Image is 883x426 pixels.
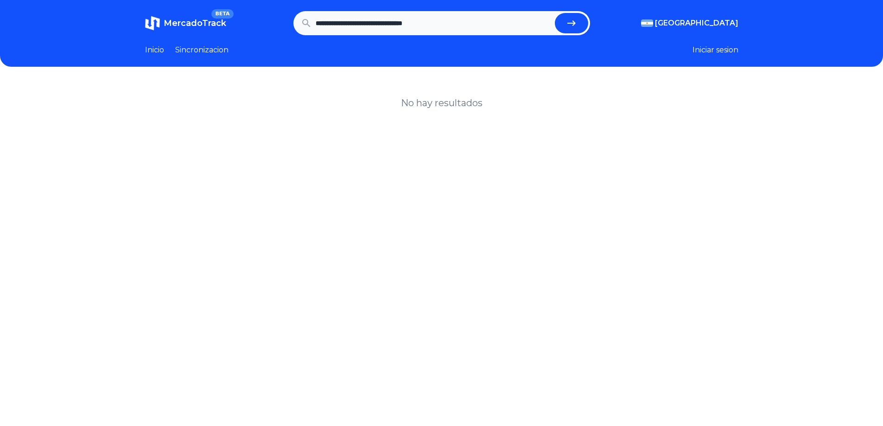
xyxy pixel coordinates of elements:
[641,18,738,29] button: [GEOGRAPHIC_DATA]
[655,18,738,29] span: [GEOGRAPHIC_DATA]
[145,45,164,56] a: Inicio
[692,45,738,56] button: Iniciar sesion
[401,96,483,109] h1: No hay resultados
[145,16,160,31] img: MercadoTrack
[175,45,229,56] a: Sincronizacion
[641,19,653,27] img: Argentina
[145,16,226,31] a: MercadoTrackBETA
[164,18,226,28] span: MercadoTrack
[211,9,233,19] span: BETA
